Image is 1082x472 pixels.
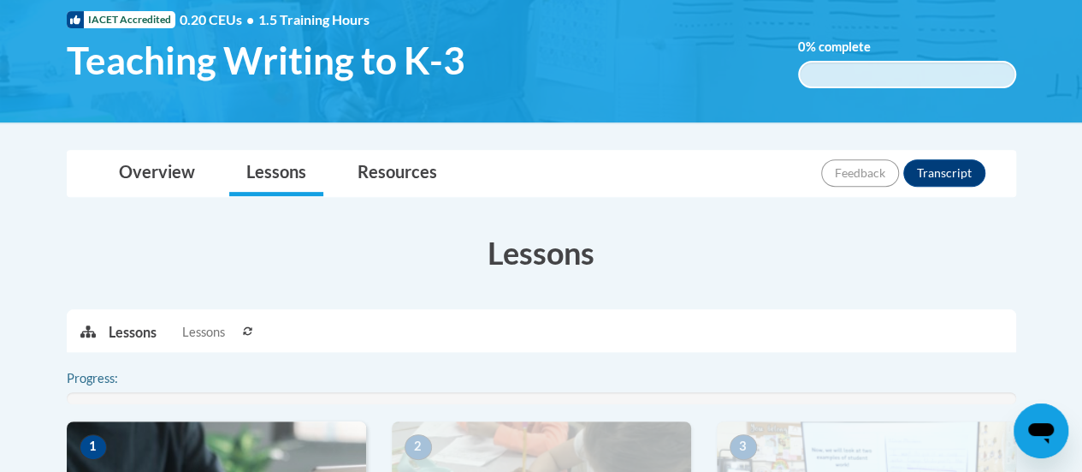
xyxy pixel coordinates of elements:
span: IACET Accredited [67,11,175,28]
a: Lessons [229,151,323,196]
a: Overview [102,151,212,196]
span: 1 [80,434,107,460]
span: Teaching Writing to K-3 [67,38,465,83]
span: 2 [405,434,432,460]
span: 1.5 Training Hours [258,11,370,27]
iframe: Button to launch messaging window [1014,403,1068,458]
span: 0 [798,39,806,54]
p: Lessons [109,323,157,342]
a: Resources [340,151,454,196]
span: Lessons [182,323,225,342]
span: • [246,11,254,27]
button: Transcript [903,159,985,187]
button: Feedback [821,159,899,187]
h3: Lessons [67,231,1016,274]
span: 3 [730,434,757,460]
span: 0.20 CEUs [180,10,258,29]
label: % complete [798,38,896,57]
label: Progress: [67,369,165,388]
